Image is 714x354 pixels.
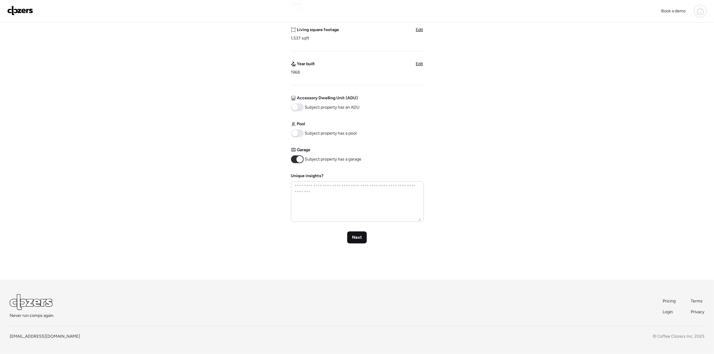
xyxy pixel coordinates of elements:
span: Subject property has a pool [305,130,357,136]
a: Pricing [663,298,676,304]
span: 1968 [291,69,300,75]
a: Terms [691,298,704,304]
span: Pool [297,121,305,127]
span: 1,537 sqft [291,35,309,41]
span: Subject property has a garage [305,156,362,162]
span: Subject property has an ADU [305,104,360,110]
span: Edit [416,61,423,66]
a: Privacy [691,309,704,315]
span: © Coffee Clozers Inc. 2025 [653,334,704,339]
span: Never run comps again. [10,313,54,319]
span: Living square footage [297,27,339,33]
span: Next [352,234,362,241]
span: Terms [691,298,703,304]
span: Year built [297,61,315,67]
span: Book a demo [661,8,686,14]
a: [EMAIL_ADDRESS][DOMAIN_NAME] [10,334,80,339]
span: Login [663,309,673,314]
span: Pricing [663,298,676,304]
img: Logo [7,6,33,15]
span: Privacy [691,309,704,314]
span: Garage [297,147,311,153]
span: Accessory Dwelling Unit (ADU) [297,95,358,101]
img: Logo Light [10,294,53,310]
label: Unique insights? [291,173,324,178]
a: Login [663,309,676,315]
span: Edit [416,27,423,32]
